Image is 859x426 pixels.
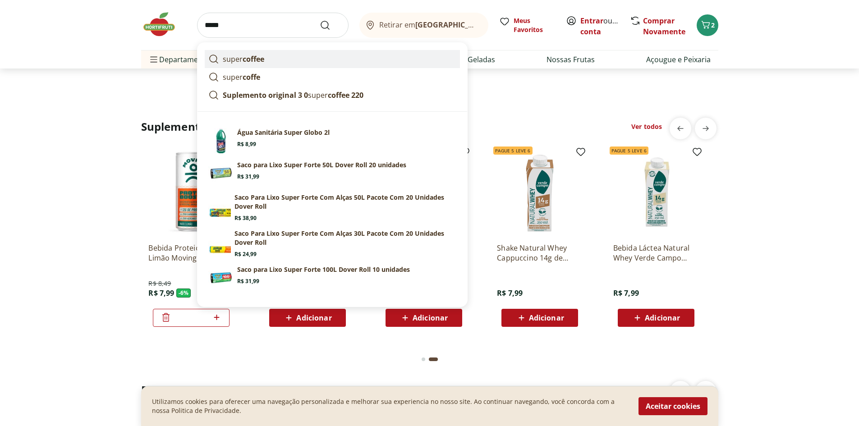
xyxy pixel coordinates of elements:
strong: coffee [243,54,264,64]
a: Ver todos [631,385,662,394]
a: Bebida Proteica Mate e Limão Moving Lata 270ml [148,243,234,263]
a: Água Sanitária Super Globo 2lR$ 8,99 [205,124,460,157]
button: previous [670,381,691,403]
span: Departamentos [148,49,213,70]
button: next [695,381,717,403]
button: Retirar em[GEOGRAPHIC_DATA]/[GEOGRAPHIC_DATA] [359,13,488,38]
img: Principal [208,265,234,290]
button: Adicionar [501,309,578,327]
p: Utilizamos cookies para oferecer uma navegação personalizada e melhorar sua experiencia no nosso ... [152,397,628,415]
a: PrincipalSaco para Lixo Super Forte 100L Dover Roll 10 unidadesR$ 31,99 [205,261,460,294]
a: Suplemento original 3 0supercoffee 220 [205,86,460,104]
span: Adicionar [529,314,564,321]
a: Ver todos [631,122,662,131]
span: Adicionar [296,314,331,321]
span: Meus Favoritos [514,16,555,34]
span: Adicionar [413,314,448,321]
p: Saco para Lixo Super Forte 50L Dover Roll 20 unidades [237,160,406,169]
span: R$ 38,90 [234,215,257,222]
button: Submit Search [320,20,341,31]
button: Adicionar [269,309,346,327]
a: Entrar [580,16,603,26]
img: Principal [208,193,234,218]
p: Água Sanitária Super Globo 2l [237,128,330,137]
button: Adicionar [386,309,462,327]
button: Carrinho [697,14,718,36]
span: 2 [711,21,715,29]
span: R$ 7,99 [148,288,174,298]
p: Saco para Lixo Super Forte 100L Dover Roll 10 unidades [237,265,410,274]
img: Bebida Láctea Natural Whey Verde Campo Baunilha 250ml [613,150,699,236]
img: Bebida Proteica Mate e Limão Moving Lata 270ml [148,150,234,236]
span: ou [580,15,620,37]
p: super [223,72,260,82]
span: R$ 8,49 [148,279,171,288]
span: R$ 7,99 [613,288,639,298]
h2: Suplementos [141,119,212,134]
a: Açougue e Peixaria [646,54,711,65]
button: Menu [148,49,159,70]
p: super [223,90,363,101]
button: previous [670,118,691,139]
p: Saco Para Lixo Super Forte Com Alças 50L Pacote Com 20 Unidades Dover Roll [234,193,456,211]
span: - 6 % [176,289,191,298]
span: R$ 24,99 [234,251,257,258]
img: Shake Natural Whey Cappuccino 14g de Proteína Verde Campo 250ml [497,150,583,236]
span: R$ 31,99 [237,278,259,285]
button: Go to page 1 from fs-carousel [420,348,427,370]
a: PrincipalSaco Para Lixo Super Forte Com Alças 50L Pacote Com 20 Unidades Dover RollR$ 38,90 [205,189,460,225]
img: Hortifruti [141,11,186,38]
a: Criar conta [580,16,630,37]
a: Meus Favoritos [499,16,555,34]
a: PrincipalSaco Para Lixo Super Forte Com Alças 30L Pacote Com 20 Unidades Dover RollR$ 24,99 [205,225,460,261]
a: supercoffee [205,50,460,68]
span: Retirar em [379,21,479,29]
a: supercoffe [205,68,460,86]
strong: coffee 220 [328,90,363,100]
strong: Suplemento original 3 0 [223,90,308,100]
img: Principal [208,229,234,254]
input: search [197,13,349,38]
h2: Produtos Red Bull [141,383,238,397]
button: Current page from fs-carousel [427,348,440,370]
span: Pague 5 Leve 6 [493,147,532,155]
img: Principal [208,160,234,186]
span: R$ 8,99 [237,141,256,148]
a: PrincipalSaco para Lixo Super Forte 50L Dover Roll 20 unidadesR$ 31,99 [205,157,460,189]
a: Bebida Láctea Natural Whey Verde Campo Baunilha 250ml [613,243,699,263]
button: next [695,118,717,139]
strong: coffe [243,72,260,82]
a: Nossas Frutas [547,54,595,65]
a: Shake Natural Whey Cappuccino 14g de Proteína Verde Campo 250ml [497,243,583,263]
b: [GEOGRAPHIC_DATA]/[GEOGRAPHIC_DATA] [415,20,567,30]
span: R$ 31,99 [237,173,259,180]
p: super [223,54,264,64]
button: Aceitar cookies [639,397,707,415]
p: Saco Para Lixo Super Forte Com Alças 30L Pacote Com 20 Unidades Dover Roll [234,229,456,247]
button: Adicionar [618,309,694,327]
span: R$ 7,99 [497,288,523,298]
span: Pague 5 Leve 6 [610,147,648,155]
span: Adicionar [645,314,680,321]
a: Comprar Novamente [643,16,685,37]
